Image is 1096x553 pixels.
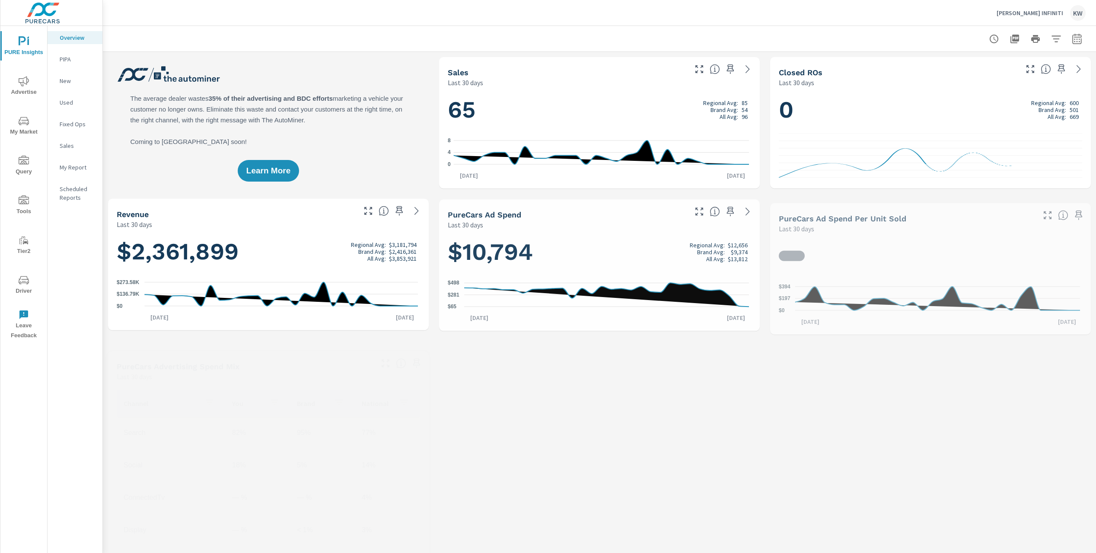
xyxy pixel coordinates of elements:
span: Number of vehicles sold by the dealership over the selected date range. [Source: This data is sou... [710,64,720,74]
text: $394 [779,284,790,290]
p: Regional Avg: [703,99,738,106]
p: 85 [742,99,748,106]
span: Leave Feedback [3,310,45,341]
div: Fixed Ops [48,118,102,131]
p: $12,656 [728,242,748,249]
td: — % [290,487,355,508]
p: New [60,77,96,85]
button: Make Fullscreen [1023,62,1037,76]
p: Regional Avg: [1031,99,1066,106]
button: Make Fullscreen [361,204,375,218]
h5: PureCars Advertising Spend Mix [117,362,239,371]
span: Total cost of media for all PureCars channels for the selected dealership group over the selected... [710,206,720,217]
p: Overview [60,33,96,42]
p: [DATE] [795,317,825,326]
a: See more details in report [1072,62,1086,76]
span: Average cost of advertising per each vehicle sold at the dealer over the selected date range. The... [1058,210,1068,221]
p: [DATE] [721,171,751,180]
td: Social [117,454,225,476]
p: [DATE] [390,313,420,322]
div: New [48,74,102,87]
p: Last 30 days [448,77,483,88]
text: 0 [448,161,451,167]
h5: Closed ROs [779,68,822,77]
text: $0 [779,307,785,313]
p: [DATE] [144,313,175,322]
td: — % [225,487,290,508]
td: — % [225,519,290,541]
p: Last 30 days [117,371,152,382]
text: 8 [448,137,451,144]
p: All Avg: [720,113,738,120]
p: 600 [1070,99,1079,106]
p: Brand Avg: [710,106,738,113]
h1: 65 [448,95,751,125]
td: 5% [290,454,355,476]
p: [DATE] [454,171,484,180]
p: $3,181,794 [389,241,417,248]
span: Save this to your personalized report [1072,208,1086,222]
p: $13,812 [728,256,748,262]
text: 4 [448,150,451,156]
td: 4% [355,487,420,508]
span: Save this to your personalized report [410,356,424,370]
p: Last 30 days [448,220,483,230]
p: Brand [297,399,327,408]
button: Make Fullscreen [692,62,706,76]
p: [DATE] [1052,317,1082,326]
span: Number of Repair Orders Closed by the selected dealership group over the selected time range. [So... [1041,64,1051,74]
text: $498 [448,280,459,286]
p: All Avg: [367,255,386,262]
p: [DATE] [464,314,494,323]
p: Last 30 days [117,219,152,230]
td: 3% [355,519,420,541]
button: Make Fullscreen [1041,208,1055,222]
text: $136.79K [117,291,139,297]
button: Make Fullscreen [379,356,392,370]
a: See more details in report [741,62,755,76]
p: Regional Avg: [351,241,386,248]
h5: PureCars Ad Spend Per Unit Sold [779,214,906,223]
p: National [362,399,392,408]
span: Total sales revenue over the selected date range. [Source: This data is sourced from the dealer’s... [379,206,389,216]
a: See more details in report [410,204,424,218]
td: ConnectedTv [117,487,225,508]
span: Tier2 [3,235,45,256]
div: Sales [48,139,102,152]
button: Print Report [1027,30,1044,48]
h1: 0 [779,95,1082,124]
td: 82% [225,422,290,444]
span: Advertise [3,76,45,97]
p: My Report [60,163,96,172]
p: Brand Avg: [697,249,725,256]
p: Last 30 days [779,77,814,88]
p: PIPA [60,55,96,64]
p: All Avg: [706,256,725,262]
span: Tools [3,195,45,217]
p: Used [60,98,96,107]
span: This table looks at how you compare to the amount of budget you spend per channel as opposed to y... [396,358,406,368]
span: Driver [3,275,45,296]
span: Save this to your personalized report [723,205,737,218]
h5: Sales [448,68,468,77]
span: Query [3,156,45,177]
p: 96 [742,113,748,120]
h5: Revenue [117,210,149,219]
span: Save this to your personalized report [723,62,737,76]
span: Save this to your personalized report [1055,62,1068,76]
p: Brand Avg: [1039,106,1066,113]
td: Display [117,519,225,541]
p: Fixed Ops [60,120,96,128]
p: $9,374 [731,249,748,256]
text: $197 [779,295,790,301]
div: My Report [48,161,102,174]
button: "Export Report to PDF" [1006,30,1023,48]
p: [DATE] [721,314,751,323]
div: Overview [48,31,102,44]
td: 77% [355,422,420,444]
p: 54 [742,106,748,113]
div: PIPA [48,53,102,66]
p: Last 30 days [779,224,814,234]
p: $3,853,921 [389,255,417,262]
span: Learn More [246,167,290,175]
